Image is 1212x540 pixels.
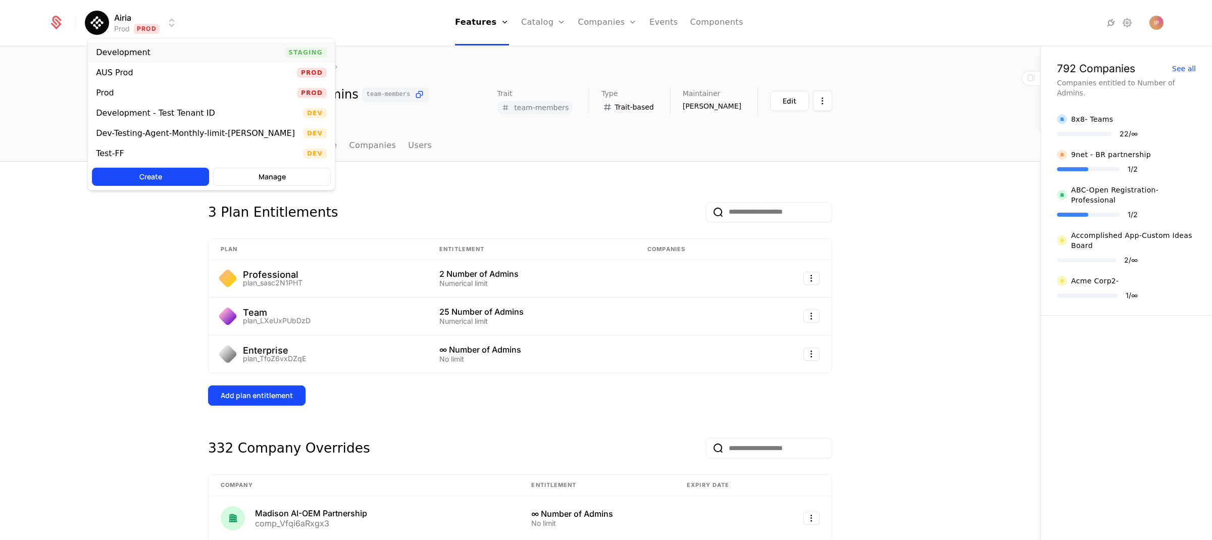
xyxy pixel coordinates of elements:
[297,68,327,78] span: Prod
[96,150,124,158] div: Test-FF
[284,47,327,58] span: Staging
[303,128,327,138] span: Dev
[297,88,327,98] span: Prod
[96,89,114,97] div: Prod
[214,168,331,186] button: Manage
[96,69,133,77] div: AUS Prod
[87,38,335,190] div: Select environment
[303,149,327,159] span: Dev
[92,168,209,186] button: Create
[303,108,327,118] span: Dev
[96,109,215,117] div: Development - Test Tenant ID
[96,48,150,57] div: Development
[96,129,295,137] div: Dev-Testing-Agent-Monthly-limit-[PERSON_NAME]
